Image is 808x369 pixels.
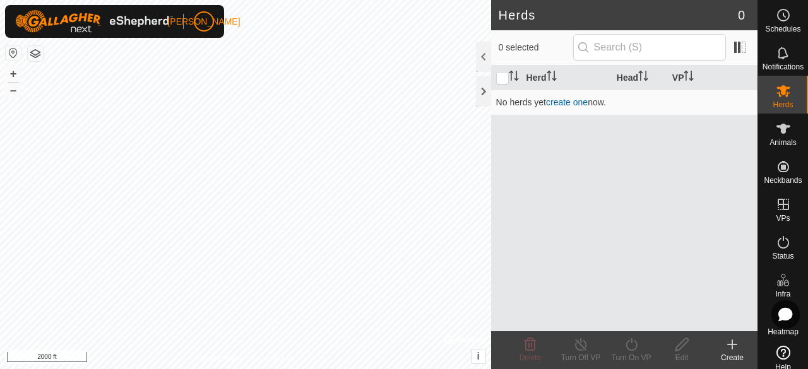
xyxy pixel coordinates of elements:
[638,73,648,83] p-sorticon: Activate to sort
[521,66,612,90] th: Herd
[167,15,240,28] span: [PERSON_NAME]
[612,66,667,90] th: Head
[520,353,542,362] span: Delete
[509,73,519,83] p-sorticon: Activate to sort
[6,66,21,81] button: +
[765,25,800,33] span: Schedules
[775,290,790,298] span: Infra
[763,63,804,71] span: Notifications
[491,90,757,115] td: No herds yet now.
[472,349,485,363] button: i
[764,177,802,184] span: Neckbands
[667,66,757,90] th: VP
[684,73,694,83] p-sorticon: Activate to sort
[196,353,243,364] a: Privacy Policy
[773,101,793,108] span: Herds
[28,46,43,61] button: Map Layers
[258,353,295,364] a: Contact Us
[738,6,745,25] span: 0
[656,352,707,363] div: Edit
[546,97,588,107] a: create one
[573,34,726,61] input: Search (S)
[555,352,606,363] div: Turn Off VP
[6,45,21,61] button: Reset Map
[15,10,173,33] img: Gallagher Logo
[776,214,790,222] span: VPs
[769,139,797,146] span: Animals
[6,83,21,98] button: –
[772,252,793,260] span: Status
[606,352,656,363] div: Turn On VP
[768,328,799,336] span: Heatmap
[547,73,557,83] p-sorticon: Activate to sort
[499,8,738,23] h2: Herds
[477,351,479,361] span: i
[707,352,757,363] div: Create
[499,41,573,54] span: 0 selected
